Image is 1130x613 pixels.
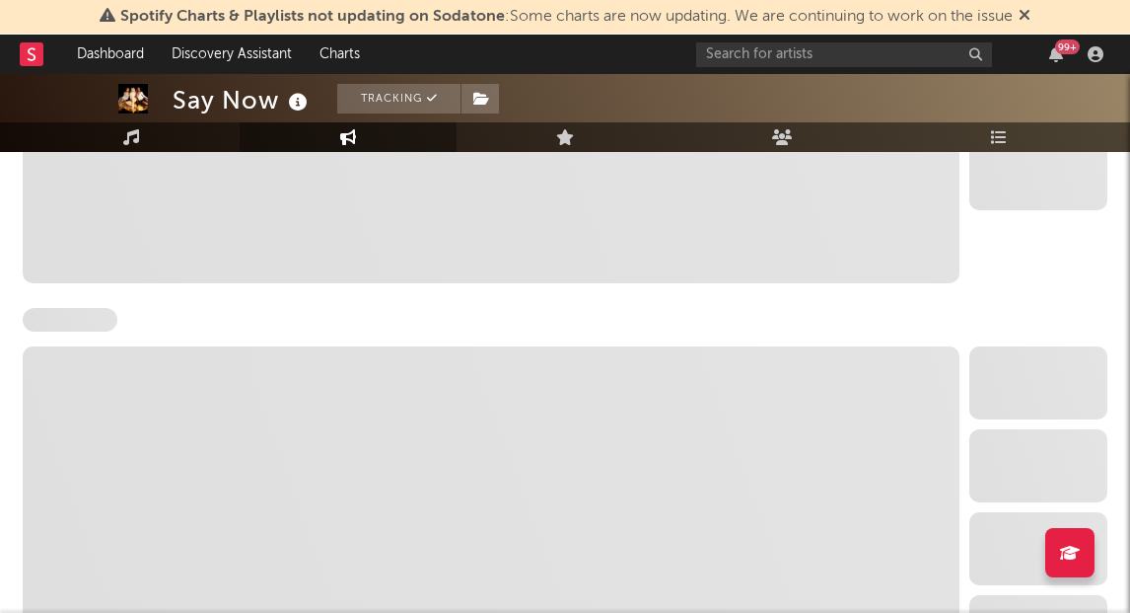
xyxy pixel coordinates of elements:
[120,9,505,25] span: Spotify Charts & Playlists not updating on Sodatone
[23,308,117,332] span: TikTok Likes
[173,84,313,116] div: Say Now
[120,9,1013,25] span: : Some charts are now updating. We are continuing to work on the issue
[63,35,158,74] a: Dashboard
[306,35,374,74] a: Charts
[1049,46,1063,62] button: 99+
[1055,39,1080,54] div: 99 +
[337,84,460,114] button: Tracking
[696,42,992,67] input: Search for artists
[1019,9,1030,25] span: Dismiss
[158,35,306,74] a: Discovery Assistant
